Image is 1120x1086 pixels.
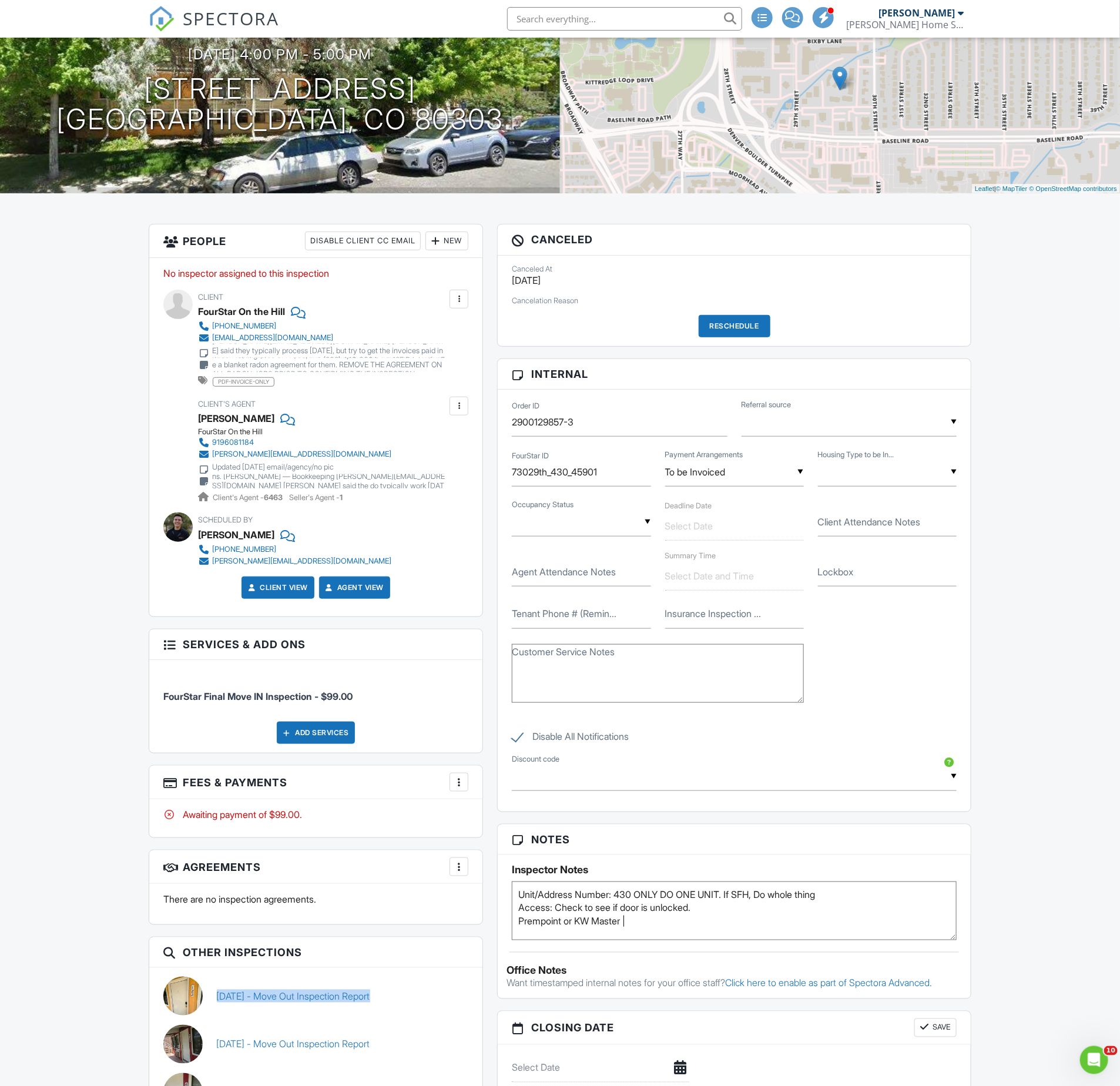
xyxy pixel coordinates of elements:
[198,526,274,544] div: [PERSON_NAME]
[198,427,456,437] div: FourStar On the Hill
[149,6,175,32] img: The Best Home Inspection Software - Spectora
[498,359,971,390] h3: Internal
[323,582,384,594] a: Agent View
[1030,185,1117,192] a: © OpenStreetMap contributors
[512,500,574,510] label: Occupancy Status
[725,977,932,988] a: Click here to enable as part of Spectora Advanced.
[340,493,343,502] strong: 1
[264,493,283,502] strong: 6463
[512,754,559,765] label: Discount code
[198,320,447,332] a: [PHONE_NUMBER]
[512,565,616,578] label: Agent Attendance Notes
[198,332,447,344] a: [EMAIL_ADDRESS][DOMAIN_NAME]
[512,558,650,586] input: Agent Attendance Notes
[212,545,276,554] div: [PHONE_NUMBER]
[198,400,256,408] span: Client's Agent
[972,184,1120,194] div: |
[305,232,421,250] div: Disable Client CC Email
[512,451,549,461] label: FourStar ID
[212,333,333,343] div: [EMAIL_ADDRESS][DOMAIN_NAME]
[512,864,957,876] h5: Inspector Notes
[996,185,1028,192] a: © MapTiler
[665,600,804,629] input: Insurance Inspection Items
[846,19,964,31] div: Scott Home Services, LLC
[163,893,468,906] p: There are no inspection agreements.
[699,315,770,337] div: Reschedule
[212,318,447,384] div: [DATE] USE THIS PROFILE Send invoices to [EMAIL_ADDRESS][DOMAIN_NAME] [PERSON_NAME] — Bookkeeping...
[212,351,447,379] div: Radon testing $165 SFH $90/unit in multiplex more than 1 unit *We have a blanket radon agreement ...
[246,582,308,594] a: Client View
[163,691,353,702] span: FourStar Final Move IN Inspection - $99.00
[665,512,804,541] input: Select Date
[512,607,616,620] label: Tenant Phone # (Reminder)
[818,515,921,528] label: Client Attendance Notes
[512,264,957,274] div: Canceled At
[914,1018,957,1037] button: Save
[163,669,468,712] li: Service: FourStar Final Move IN Inspection
[189,46,372,62] h3: [DATE] 4:00 pm - 5:00 pm
[975,185,994,192] a: Leaflet
[512,296,957,306] div: Cancelation Reason
[198,293,223,301] span: Client
[198,555,391,567] a: [PERSON_NAME][EMAIL_ADDRESS][DOMAIN_NAME]
[665,562,804,591] input: Select Date and Time
[1080,1046,1108,1074] iframe: Intercom live chat
[183,6,279,31] span: SPECTORA
[149,629,482,660] h3: Services & Add ons
[507,964,962,976] div: Office Notes
[425,232,468,250] div: New
[818,558,957,586] input: Lockbox
[665,501,712,510] label: Deadline Date
[512,731,629,746] label: Disable All Notifications
[212,462,334,472] div: Updated [DATE] email/agency/no pic
[198,448,447,460] a: [PERSON_NAME][EMAIL_ADDRESS][DOMAIN_NAME]
[742,400,792,410] label: Referral source
[512,645,615,658] label: Customer Service Notes
[198,515,253,524] span: Scheduled By
[163,267,468,280] p: No inspector assigned to this inspection
[818,508,957,537] input: Client Attendance Notes
[149,224,482,258] h3: People
[213,493,284,502] span: Client's Agent -
[665,551,716,560] label: Summary Time
[163,808,468,821] div: Awaiting payment of $99.00.
[212,438,254,447] div: 9196081184
[149,766,482,799] h3: Fees & Payments
[198,410,274,427] a: [PERSON_NAME]
[212,453,447,510] div: Send invoices to [EMAIL_ADDRESS][DOMAIN_NAME] [PERSON_NAME] is the contact person in accounting i...
[531,1020,614,1036] span: Closing date
[498,224,971,255] h3: Canceled
[512,401,539,411] label: Order ID
[512,458,650,487] input: FourStar ID
[665,607,762,620] label: Insurance Inspection Items
[512,881,957,940] textarea: Unit/Address Number: 430 ONLY DO ONE UNIT. If SFH, Do whole thing Access: Check to see if door is...
[149,16,279,41] a: SPECTORA
[217,1038,370,1051] a: [DATE] - Move Out Inspection Report
[512,644,803,703] textarea: Customer Service Notes
[212,557,391,566] div: [PERSON_NAME][EMAIL_ADDRESS][DOMAIN_NAME]
[149,850,482,884] h3: Agreements
[198,303,285,320] div: FourStar On the Hill
[818,565,854,578] label: Lockbox
[277,722,355,744] div: Add Services
[1104,1046,1118,1055] span: 10
[198,437,447,448] a: 9196081184
[878,7,955,19] div: [PERSON_NAME]
[212,450,391,459] div: [PERSON_NAME][EMAIL_ADDRESS][DOMAIN_NAME]
[512,600,650,629] input: Tenant Phone # (Reminder)
[212,321,276,331] div: [PHONE_NUMBER]
[498,824,971,855] h3: Notes
[198,544,391,555] a: [PHONE_NUMBER]
[213,377,274,387] span: pdf-invoice-only
[289,493,343,502] span: Seller's Agent -
[217,990,370,1003] a: [DATE] - Move Out Inspection Report
[512,274,957,287] p: [DATE]
[149,937,482,968] h3: Other Inspections
[512,1054,689,1082] input: Select Date
[665,450,743,460] label: Payment Arrangements
[818,450,894,460] label: Housing Type to be Inspected
[507,7,742,31] input: Search everything...
[507,976,962,989] p: Want timestamped internal notes for your office staff?
[56,73,504,136] h1: [STREET_ADDRESS] [GEOGRAPHIC_DATA], CO 80303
